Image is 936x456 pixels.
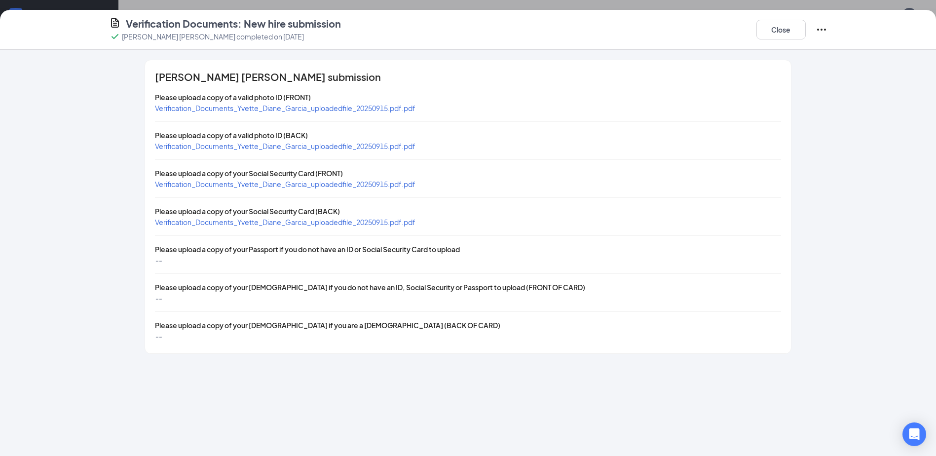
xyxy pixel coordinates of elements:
[109,17,121,29] svg: CustomFormIcon
[122,32,304,41] p: [PERSON_NAME] [PERSON_NAME] completed on [DATE]
[155,131,308,140] span: Please upload a copy of a valid photo ID (BACK)
[155,218,415,227] a: Verification_Documents_Yvette_Diane_Garcia_uploadedfile_20250915.pdf.pdf
[109,31,121,42] svg: Checkmark
[155,283,585,292] span: Please upload a copy of your [DEMOGRAPHIC_DATA] if you do not have an ID, Social Security or Pass...
[155,321,500,330] span: Please upload a copy of your [DEMOGRAPHIC_DATA] if you are a [DEMOGRAPHIC_DATA] (BACK OF CARD)
[155,180,415,189] a: Verification_Documents_Yvette_Diane_Garcia_uploadedfile_20250915.pdf.pdf
[816,24,827,36] svg: Ellipses
[126,17,341,31] h4: Verification Documents: New hire submission
[155,142,415,151] a: Verification_Documents_Yvette_Diane_Garcia_uploadedfile_20250915.pdf.pdf
[155,245,460,254] span: Please upload a copy of your Passport if you do not have an ID or Social Security Card to upload
[155,104,415,113] a: Verification_Documents_Yvette_Diane_Garcia_uploadedfile_20250915.pdf.pdf
[155,332,162,341] span: --
[756,20,806,39] button: Close
[155,294,162,303] span: --
[155,93,311,102] span: Please upload a copy of a valid photo ID (FRONT)
[155,169,343,178] span: Please upload a copy of your Social Security Card (FRONT)
[902,422,926,446] div: Open Intercom Messenger
[155,256,162,265] span: --
[155,72,381,82] span: [PERSON_NAME] [PERSON_NAME] submission
[155,207,340,216] span: Please upload a copy of your Social Security Card (BACK)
